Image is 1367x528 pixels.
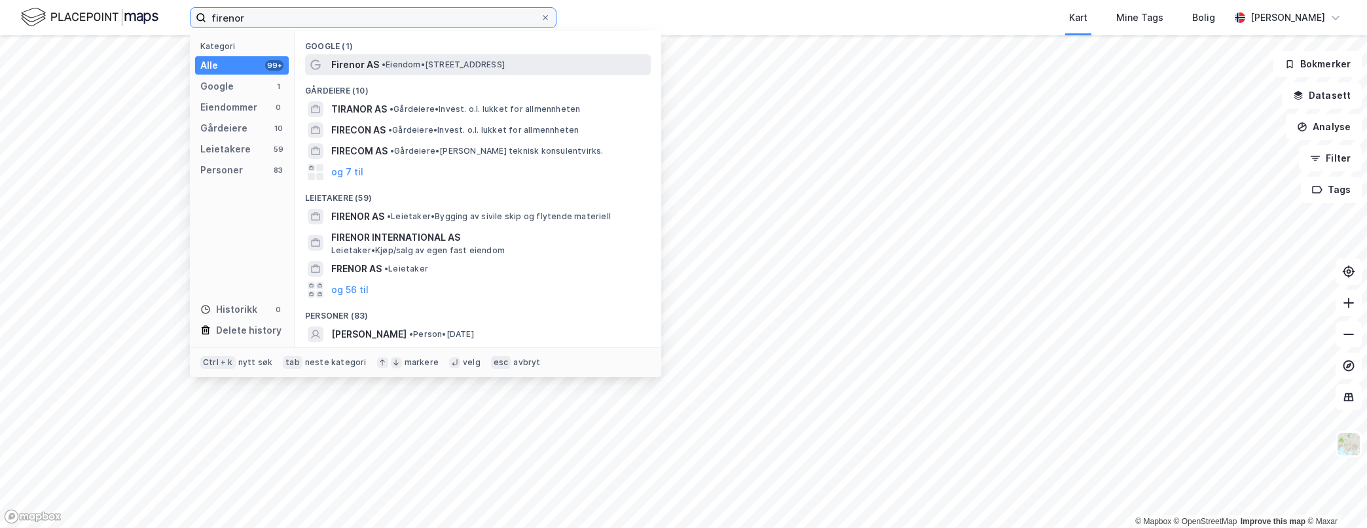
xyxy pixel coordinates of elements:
span: Person • [DATE] [409,329,474,340]
div: Mine Tags [1116,10,1163,26]
a: Mapbox homepage [4,509,62,524]
span: TIRANOR AS [331,101,387,117]
div: [PERSON_NAME] [1250,10,1325,26]
div: 59 [273,144,283,154]
div: Google (1) [295,31,661,54]
span: FRENOR AS [331,261,382,277]
input: Søk på adresse, matrikkel, gårdeiere, leietakere eller personer [206,8,540,27]
button: Bokmerker [1273,51,1362,77]
div: 99+ [265,60,283,71]
span: Gårdeiere • Invest. o.l. lukket for allmennheten [390,104,580,114]
span: FIRENOR INTERNATIONAL AS [331,230,646,245]
span: Eiendom • [STREET_ADDRESS] [382,60,505,70]
span: • [388,125,392,135]
span: • [409,329,413,339]
span: Leietaker • Kjøp/salg av egen fast eiendom [331,245,505,256]
div: 0 [273,102,283,113]
span: Firenor AS [331,57,379,73]
span: FIRENOR AS [331,209,384,224]
div: 10 [273,123,283,133]
div: Personer (83) [295,300,661,324]
span: • [390,146,394,156]
span: • [387,211,391,221]
span: • [384,264,388,273]
button: Datasett [1282,82,1362,109]
a: Mapbox [1135,517,1171,526]
a: Improve this map [1241,517,1305,526]
div: Personer [200,162,243,178]
span: Gårdeiere • [PERSON_NAME] teknisk konsulentvirks. [390,146,604,156]
div: velg [463,357,481,368]
div: avbryt [513,357,540,368]
span: Leietaker • Bygging av sivile skip og flytende materiell [387,211,611,222]
div: Google [200,79,234,94]
div: Alle [200,58,218,73]
span: FIRECOM AS [331,143,388,159]
div: Leietakere (59) [295,183,661,206]
div: neste kategori [305,357,367,368]
div: 83 [273,165,283,175]
div: 0 [273,304,283,315]
div: Ctrl + k [200,356,236,369]
img: Z [1336,432,1361,457]
div: esc [491,356,511,369]
div: Delete history [216,323,282,338]
div: Historikk [200,302,257,317]
button: og 56 til [331,282,369,298]
span: Gårdeiere • Invest. o.l. lukket for allmennheten [388,125,579,135]
div: Leietakere [200,141,251,157]
div: 1 [273,81,283,92]
button: Analyse [1286,114,1362,140]
div: Eiendommer [200,99,257,115]
span: • [390,104,393,114]
div: nytt søk [238,357,273,368]
div: Gårdeiere [200,120,247,136]
div: Kart [1069,10,1087,26]
button: og 7 til [331,164,363,180]
span: [PERSON_NAME] [331,326,407,342]
button: Filter [1299,145,1362,171]
button: Tags [1301,177,1362,203]
span: • [382,60,386,69]
div: Bolig [1192,10,1215,26]
div: Gårdeiere (10) [295,75,661,99]
span: Leietaker [384,264,428,274]
img: logo.f888ab2527a4732fd821a326f86c7f29.svg [21,6,158,29]
div: markere [405,357,439,368]
div: Kategori [200,41,289,51]
span: FIRECON AS [331,122,386,138]
div: tab [283,356,302,369]
iframe: Chat Widget [1302,465,1367,528]
a: OpenStreetMap [1174,517,1237,526]
div: Kontrollprogram for chat [1302,465,1367,528]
